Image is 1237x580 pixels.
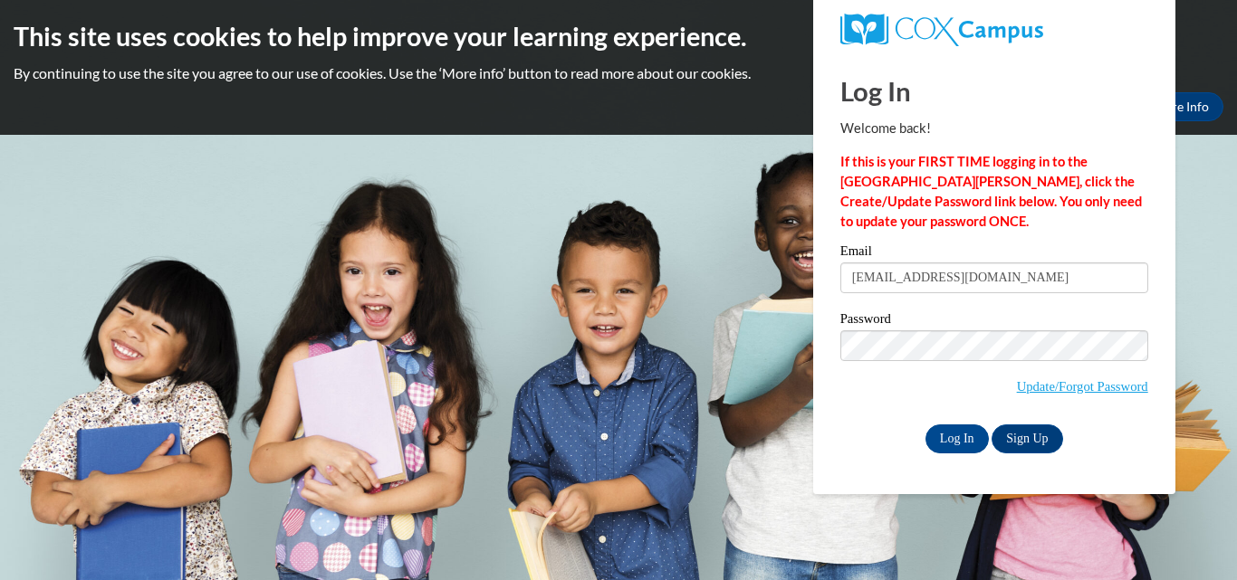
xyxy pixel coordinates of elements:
input: Log In [925,424,989,453]
p: Welcome back! [840,119,1148,138]
a: Sign Up [992,424,1062,453]
label: Password [840,312,1148,330]
p: By continuing to use the site you agree to our use of cookies. Use the ‘More info’ button to read... [14,63,1223,83]
a: Update/Forgot Password [1017,379,1148,394]
strong: If this is your FIRST TIME logging in to the [GEOGRAPHIC_DATA][PERSON_NAME], click the Create/Upd... [840,154,1142,229]
a: COX Campus [840,14,1148,46]
img: COX Campus [840,14,1043,46]
h2: This site uses cookies to help improve your learning experience. [14,18,1223,54]
a: More Info [1138,92,1223,121]
label: Email [840,244,1148,262]
h1: Log In [840,72,1148,109]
